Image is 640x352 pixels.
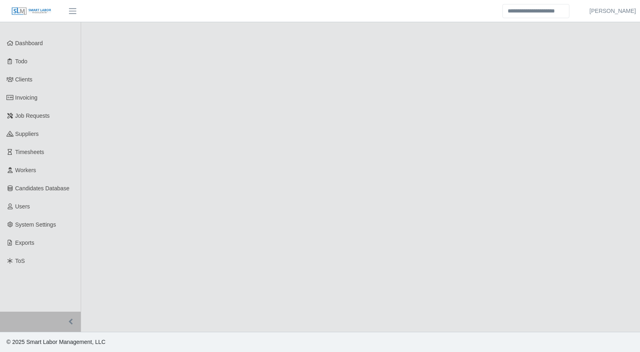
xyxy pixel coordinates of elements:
[11,7,52,16] img: SLM Logo
[15,221,56,228] span: System Settings
[15,76,33,83] span: Clients
[15,258,25,264] span: ToS
[15,167,36,173] span: Workers
[15,112,50,119] span: Job Requests
[15,131,39,137] span: Suppliers
[6,339,105,345] span: © 2025 Smart Labor Management, LLC
[15,94,38,101] span: Invoicing
[15,149,44,155] span: Timesheets
[502,4,569,18] input: Search
[15,240,34,246] span: Exports
[15,203,30,210] span: Users
[15,58,27,65] span: Todo
[15,40,43,46] span: Dashboard
[590,7,636,15] a: [PERSON_NAME]
[15,185,70,192] span: Candidates Database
